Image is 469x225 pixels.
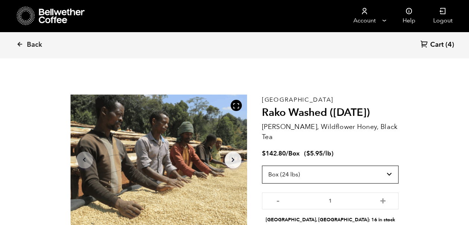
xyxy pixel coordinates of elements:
h2: Rako Washed ([DATE]) [262,107,399,119]
button: - [273,196,282,204]
bdi: 142.80 [262,149,286,158]
span: / [286,149,288,158]
span: Box [288,149,300,158]
span: ( ) [304,149,334,158]
li: [GEOGRAPHIC_DATA], [GEOGRAPHIC_DATA]: 16 in stock [262,216,399,224]
p: [PERSON_NAME], Wildflower Honey, Black Tea [262,122,399,142]
bdi: 5.95 [306,149,323,158]
span: Cart [430,40,444,49]
button: + [378,196,387,204]
span: $ [262,149,266,158]
span: /lb [323,149,331,158]
span: $ [306,149,310,158]
span: (4) [445,40,454,49]
a: Cart (4) [420,40,454,50]
span: Back [27,40,42,49]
